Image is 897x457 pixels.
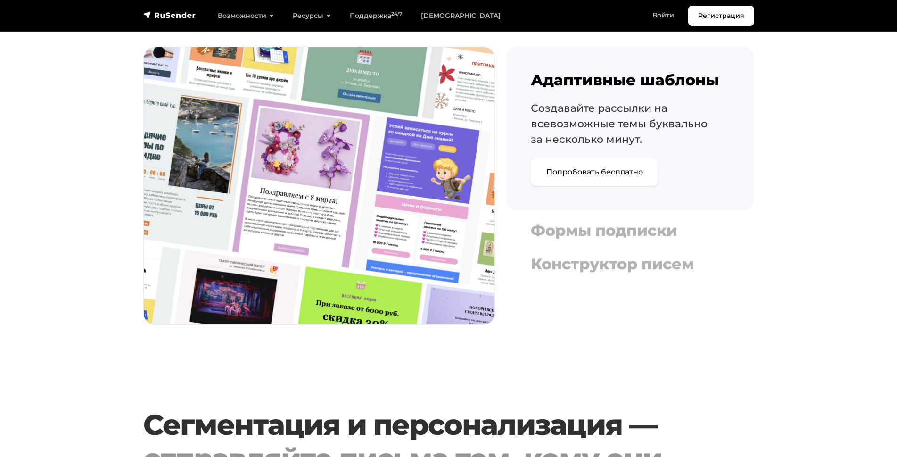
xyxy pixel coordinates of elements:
[143,10,196,20] img: RuSender
[411,6,510,25] a: [DEMOGRAPHIC_DATA]
[531,158,658,186] a: Попробовать бесплатно
[208,6,283,25] a: Возможности
[283,6,340,25] a: Ресурсы
[144,47,494,324] img: platform-tab-01.jpg
[643,6,683,25] a: Войти
[688,6,754,26] a: Регистрация
[531,255,730,273] h4: Конструктор писем
[531,222,730,240] h4: Формы подписки
[340,6,411,25] a: Поддержка24/7
[391,11,402,17] sup: 24/7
